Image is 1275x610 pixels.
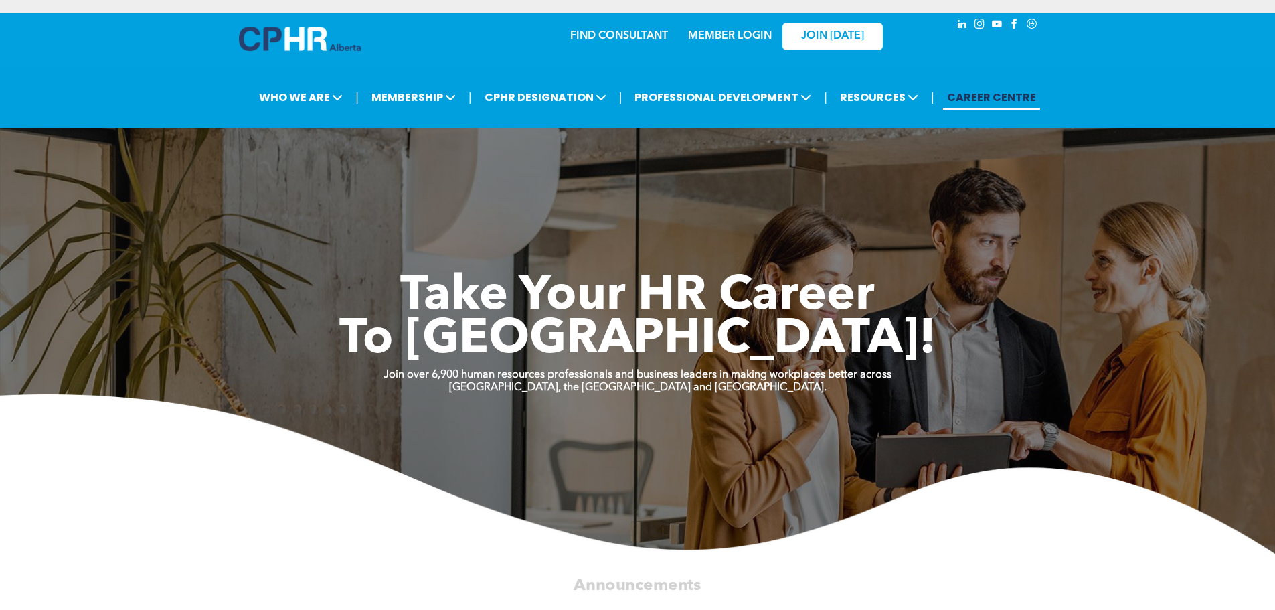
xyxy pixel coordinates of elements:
img: A blue and white logo for cp alberta [239,27,361,51]
a: CAREER CENTRE [943,85,1040,110]
span: Announcements [574,577,701,593]
li: | [824,84,827,111]
a: JOIN [DATE] [782,23,883,50]
a: instagram [972,17,987,35]
a: youtube [990,17,1005,35]
span: PROFESSIONAL DEVELOPMENT [630,85,815,110]
a: MEMBER LOGIN [688,31,772,42]
span: WHO WE ARE [255,85,347,110]
span: CPHR DESIGNATION [481,85,610,110]
a: FIND CONSULTANT [570,31,668,42]
li: | [469,84,472,111]
li: | [931,84,934,111]
li: | [355,84,359,111]
a: facebook [1007,17,1022,35]
span: Take Your HR Career [400,273,875,321]
li: | [619,84,622,111]
strong: [GEOGRAPHIC_DATA], the [GEOGRAPHIC_DATA] and [GEOGRAPHIC_DATA]. [449,382,827,393]
span: To [GEOGRAPHIC_DATA]! [339,316,936,364]
span: RESOURCES [836,85,922,110]
a: Social network [1025,17,1039,35]
a: linkedin [955,17,970,35]
span: JOIN [DATE] [801,30,864,43]
strong: Join over 6,900 human resources professionals and business leaders in making workplaces better ac... [384,370,891,380]
span: MEMBERSHIP [367,85,460,110]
